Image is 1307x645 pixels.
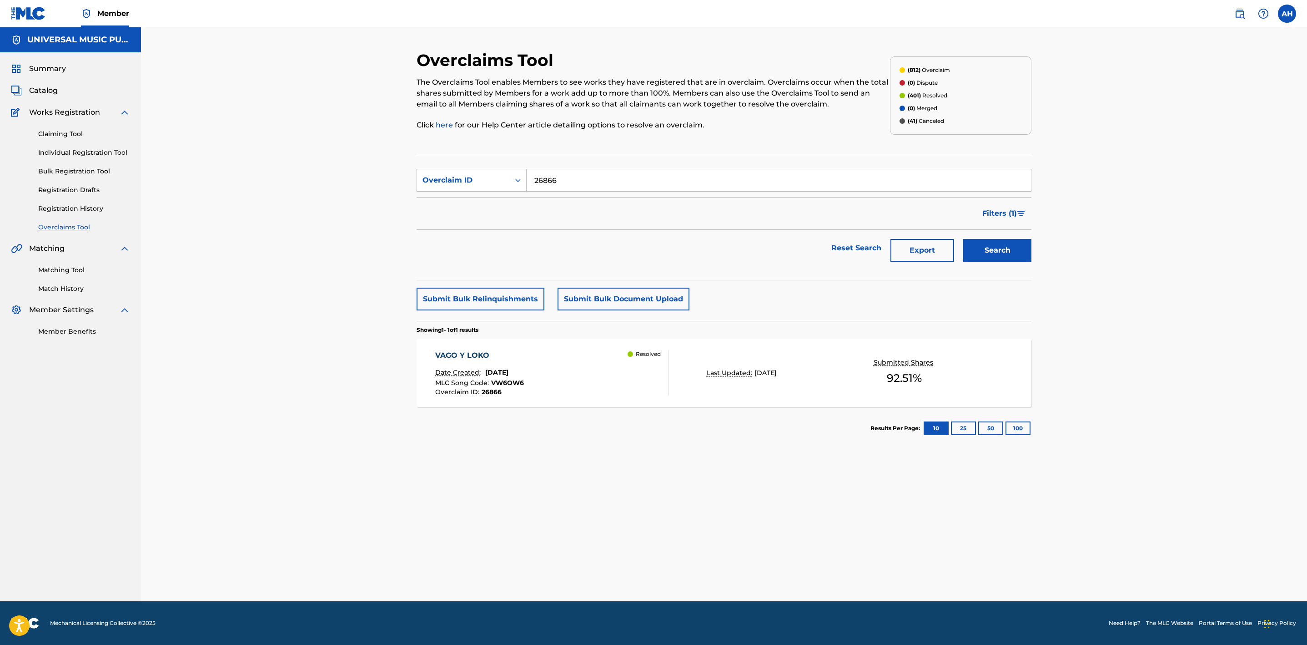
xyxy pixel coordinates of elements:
[422,175,504,186] div: Overclaim ID
[491,379,524,387] span: VW6OW6
[1017,211,1025,216] img: filter
[50,619,156,627] span: Mechanical Licensing Collective © 2025
[963,239,1031,262] button: Search
[38,223,130,232] a: Overclaims Tool
[119,305,130,315] img: expand
[81,8,92,19] img: Top Rightsholder
[1262,601,1307,645] iframe: Chat Widget
[119,107,130,118] img: expand
[982,208,1017,219] span: Filters ( 1 )
[38,185,130,195] a: Registration Drafts
[951,422,976,435] button: 25
[1254,5,1272,23] div: Help
[482,388,502,396] span: 26866
[1005,422,1031,435] button: 100
[908,117,944,125] p: Canceled
[870,424,922,432] p: Results Per Page:
[1257,619,1296,627] a: Privacy Policy
[11,618,39,629] img: logo
[435,388,482,396] span: Overclaim ID :
[38,167,130,176] a: Bulk Registration Tool
[636,350,661,358] p: Resolved
[417,50,558,71] h2: Overclaims Tool
[908,117,917,124] span: (41)
[11,305,22,315] img: Member Settings
[11,107,23,118] img: Works Registration
[435,368,483,377] p: Date Created:
[435,350,524,361] div: VAGO Y LOKO
[27,35,130,45] h5: UNIVERSAL MUSIC PUB GROUP
[29,63,66,74] span: Summary
[11,85,22,96] img: Catalog
[1282,463,1307,529] iframe: Resource Center
[11,243,22,254] img: Matching
[29,305,94,315] span: Member Settings
[874,358,935,367] p: Submitted Shares
[908,104,937,112] p: Merged
[754,369,777,377] span: [DATE]
[417,120,890,131] p: Click for our Help Center article detailing options to resolve an overclaim.
[1264,610,1270,638] div: Drag
[485,368,508,376] span: [DATE]
[908,79,938,87] p: Dispute
[11,63,22,74] img: Summary
[1278,5,1296,23] div: User Menu
[558,288,689,310] button: Submit Bulk Document Upload
[707,368,754,378] p: Last Updated:
[1231,5,1249,23] a: Public Search
[908,79,915,86] span: (0)
[887,370,922,386] span: 92.51 %
[417,288,544,310] button: Submit Bulk Relinquishments
[29,107,100,118] span: Works Registration
[1258,8,1269,19] img: help
[1146,619,1193,627] a: The MLC Website
[417,77,890,110] p: The Overclaims Tool enables Members to see works they have registered that are in overclaim. Over...
[11,35,22,46] img: Accounts
[890,239,954,262] button: Export
[417,169,1031,266] form: Search Form
[97,8,129,19] span: Member
[38,148,130,157] a: Individual Registration Tool
[417,326,478,334] p: Showing 1 - 1 of 1 results
[978,422,1003,435] button: 50
[38,204,130,213] a: Registration History
[38,129,130,139] a: Claiming Tool
[1199,619,1252,627] a: Portal Terms of Use
[908,66,950,74] p: Overclaim
[119,243,130,254] img: expand
[908,66,920,73] span: (812)
[29,85,58,96] span: Catalog
[908,105,915,112] span: (0)
[38,327,130,336] a: Member Benefits
[1109,619,1141,627] a: Need Help?
[436,121,455,129] a: here
[11,85,58,96] a: CatalogCatalog
[38,284,130,294] a: Match History
[38,265,130,275] a: Matching Tool
[908,91,947,100] p: Resolved
[827,238,886,258] a: Reset Search
[417,339,1031,407] a: VAGO Y LOKODate Created:[DATE]MLC Song Code:VW6OW6Overclaim ID:26866 ResolvedLast Updated:[DATE]S...
[924,422,949,435] button: 10
[908,92,921,99] span: (401)
[11,7,46,20] img: MLC Logo
[435,379,491,387] span: MLC Song Code :
[1234,8,1245,19] img: search
[977,202,1031,225] button: Filters (1)
[29,243,65,254] span: Matching
[11,63,66,74] a: SummarySummary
